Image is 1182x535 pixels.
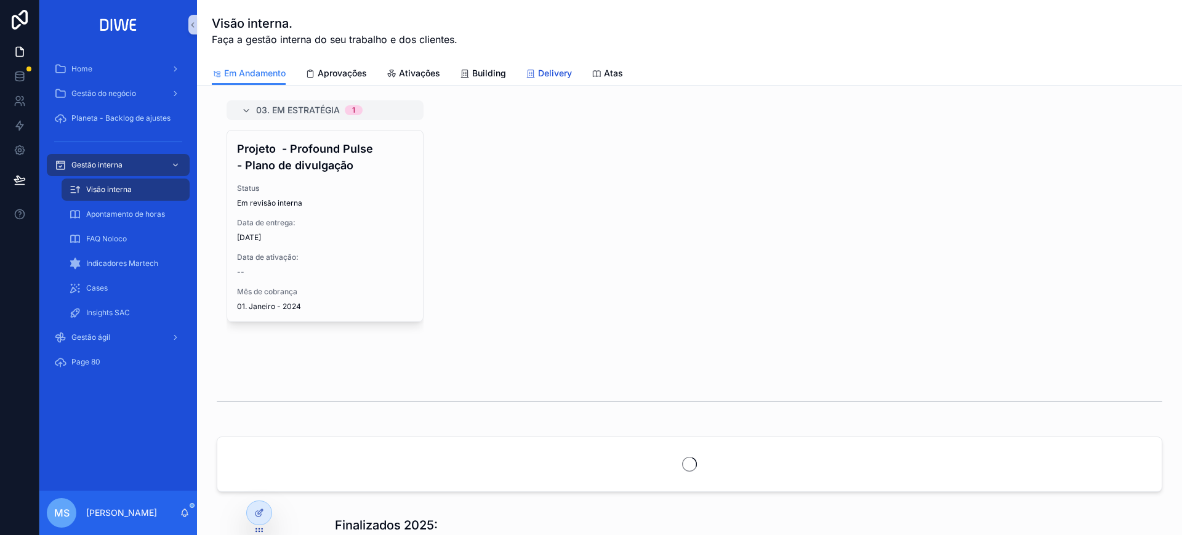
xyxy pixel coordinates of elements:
span: MS [54,505,70,520]
span: Ativações [399,67,440,79]
a: FAQ Noloco [62,228,190,250]
span: Data de entrega: [237,218,413,228]
a: Planeta - Backlog de ajustes [47,107,190,129]
span: Delivery [538,67,572,79]
span: Home [71,64,92,74]
span: Page 80 [71,357,100,367]
div: scrollable content [39,49,197,389]
a: Gestão interna [47,154,190,176]
a: Insights SAC [62,302,190,324]
h4: Projeto - Profound Pulse - Plano de divulgação [237,140,413,174]
span: [DATE] [237,233,413,243]
a: Gestão do negócio [47,82,190,105]
h1: Visão interna. [212,15,457,32]
span: Gestão interna [71,160,123,170]
span: Em revisão interna [237,198,302,208]
a: Delivery [526,62,572,87]
span: Insights SAC [86,308,130,318]
p: [PERSON_NAME] [86,507,157,519]
span: Data de ativação: [237,252,413,262]
span: 01. Janeiro - 2024 [237,302,413,312]
span: Visão interna [86,185,132,195]
a: Gestão ágil [47,326,190,348]
img: App logo [96,15,141,34]
h1: Finalizados 2025: [335,517,438,534]
span: Planeta - Backlog de ajustes [71,113,171,123]
span: Building [472,67,506,79]
a: Building [460,62,506,87]
div: 1 [352,105,355,115]
a: Aprovações [305,62,367,87]
span: Em Andamento [224,67,286,79]
span: Aprovações [318,67,367,79]
span: Indicadores Martech [86,259,158,268]
span: Faça a gestão interna do seu trabalho e dos clientes. [212,32,457,47]
span: Status [237,183,413,193]
span: -- [237,267,244,277]
span: Gestão ágil [71,332,110,342]
a: Indicadores Martech [62,252,190,275]
span: Mês de cobrança [237,287,413,297]
span: Cases [86,283,108,293]
span: Gestão do negócio [71,89,136,99]
span: Atas [604,67,623,79]
a: Ativações [387,62,440,87]
span: FAQ Noloco [86,234,127,244]
span: 03. Em estratégia [256,104,340,116]
a: Apontamento de horas [62,203,190,225]
a: Cases [62,277,190,299]
a: Atas [592,62,623,87]
a: Page 80 [47,351,190,373]
a: Em Andamento [212,62,286,86]
a: Home [47,58,190,80]
a: Visão interna [62,179,190,201]
span: Apontamento de horas [86,209,165,219]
